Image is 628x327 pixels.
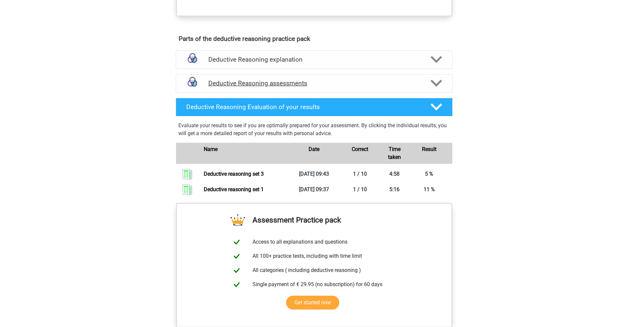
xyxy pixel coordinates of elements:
h4: Deductive Reasoning Evaluation of your results [186,103,420,111]
a: Get started now [286,296,339,310]
div: Time taken [383,145,406,161]
div: Result [406,145,452,161]
div: Correct [337,145,383,161]
a: assessments Deductive Reasoning assessments [173,74,455,93]
h4: Parts of the deductive reasoning practice pack [179,35,450,43]
a: Deductive Reasoning Evaluation of your results [173,98,455,116]
a: explanations Deductive Reasoning explanation [173,50,455,69]
a: Deductive reasoning set 1 [204,186,264,193]
a: Deductive reasoning set 3 [204,171,264,177]
div: Date [291,145,337,161]
h4: Deductive Reasoning assessments [208,79,420,87]
img: deductive reasoning assessments [184,75,201,92]
div: Name [199,145,291,161]
img: deductive reasoning explanations [184,51,201,68]
h4: Deductive Reasoning explanation [208,56,420,63]
p: Evaluate your results to see if you are optimally prepared for your assessment. By clicking the i... [178,122,450,137]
